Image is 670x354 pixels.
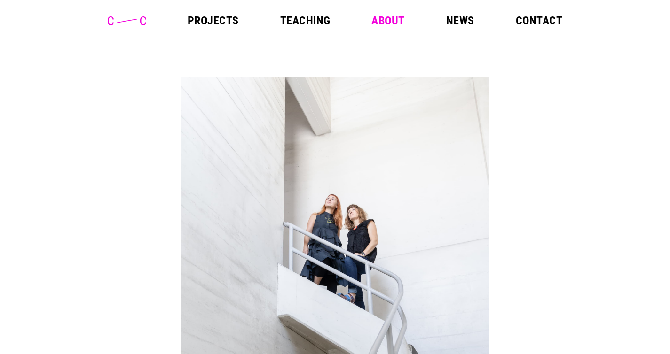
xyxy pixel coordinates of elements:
[280,15,331,26] a: Teaching
[188,15,239,26] a: Projects
[446,15,474,26] a: News
[188,15,562,26] nav: Main Menu
[371,15,404,26] a: About
[516,15,562,26] a: Contact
